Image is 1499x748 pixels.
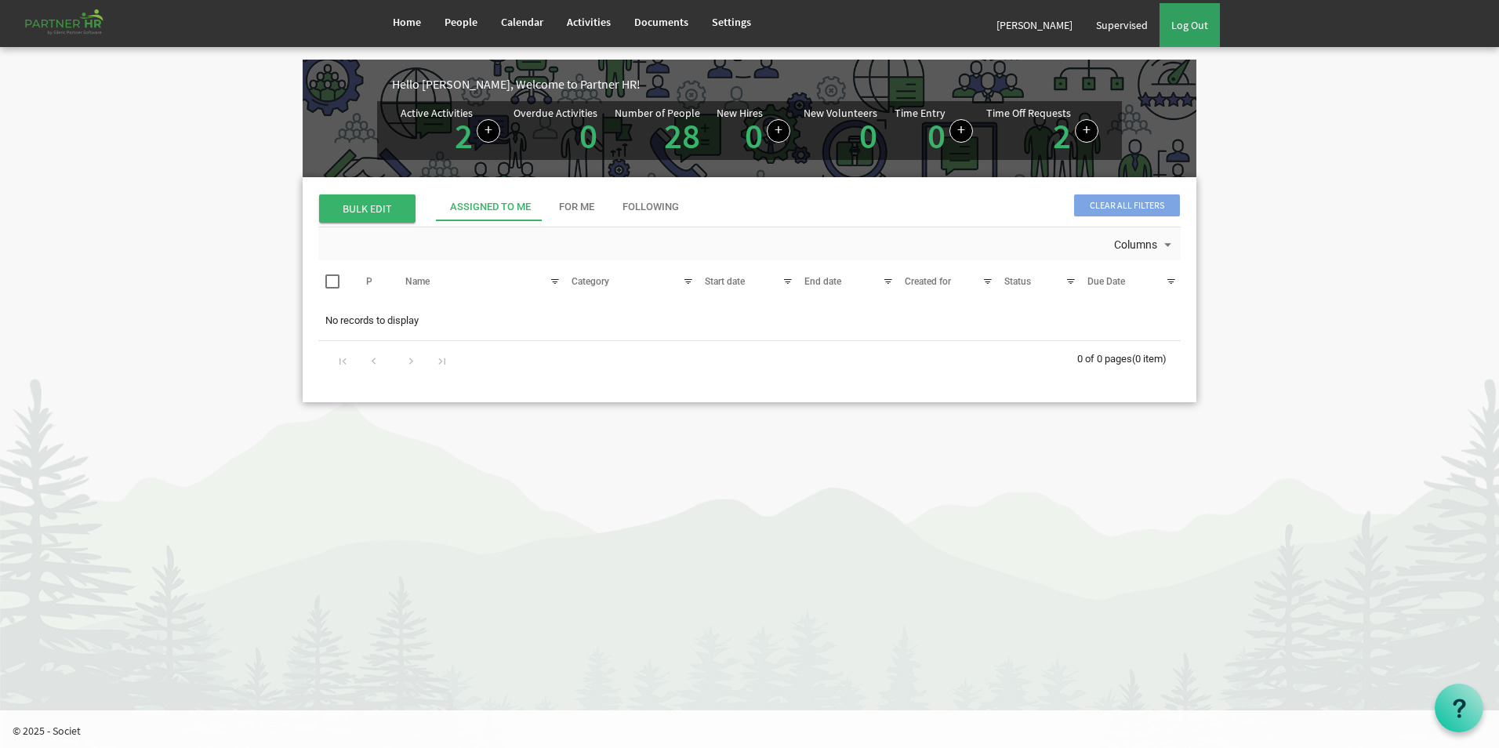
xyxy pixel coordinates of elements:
td: No records to display [318,306,1181,336]
div: 0 of 0 pages (0 item) [1077,341,1181,374]
span: Due Date [1087,276,1125,287]
a: Log hours [949,119,973,143]
div: Time Off Requests [986,107,1071,118]
a: 0 [927,114,945,158]
div: Overdue Activities [514,107,597,118]
p: © 2025 - Societ [13,723,1499,739]
span: Settings [712,15,751,29]
span: BULK EDIT [319,194,416,223]
a: Supervised [1084,3,1160,47]
a: 0 [579,114,597,158]
div: Total number of active people in Partner HR [615,107,704,154]
span: Documents [634,15,688,29]
div: New Volunteers [804,107,877,118]
button: Columns [1111,235,1178,256]
a: Create a new Activity [477,119,500,143]
div: Hello [PERSON_NAME], Welcome to Partner HR! [392,75,1196,93]
span: P [366,276,372,287]
div: Number of People [615,107,700,118]
span: Created for [905,276,951,287]
a: 2 [1053,114,1071,158]
a: Create a new time off request [1075,119,1098,143]
div: People hired in the last 7 days [717,107,790,154]
div: Go to previous page [363,349,384,371]
span: Start date [705,276,745,287]
span: Activities [567,15,611,29]
div: Active Activities [401,107,473,118]
a: 2 [455,114,473,158]
a: 0 [859,114,877,158]
a: 28 [664,114,700,158]
div: Activities assigned to you for which the Due Date is passed [514,107,601,154]
div: Volunteer hired in the last 7 days [804,107,881,154]
span: Home [393,15,421,29]
span: Status [1004,276,1031,287]
div: Number of active Activities in Partner HR [401,107,500,154]
span: End date [804,276,841,287]
div: tab-header [436,193,1298,221]
div: Number of active time off requests [986,107,1098,154]
span: People [445,15,477,29]
div: Go to last page [431,349,452,371]
span: Clear all filters [1074,194,1180,216]
div: New Hires [717,107,763,118]
span: Category [572,276,609,287]
div: Following [622,200,679,215]
span: 0 of 0 pages [1077,353,1132,365]
div: Columns [1111,227,1178,260]
div: Time Entry [895,107,945,118]
span: Calendar [501,15,543,29]
div: Go to first page [332,349,354,371]
div: Number of Time Entries [895,107,973,154]
a: Log Out [1160,3,1220,47]
a: [PERSON_NAME] [985,3,1084,47]
div: Assigned To Me [450,200,531,215]
span: Name [405,276,430,287]
div: For Me [559,200,594,215]
span: (0 item) [1132,353,1167,365]
a: 0 [745,114,763,158]
div: Go to next page [401,349,422,371]
a: Add new person to Partner HR [767,119,790,143]
span: Supervised [1096,18,1148,32]
span: Columns [1112,235,1159,255]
